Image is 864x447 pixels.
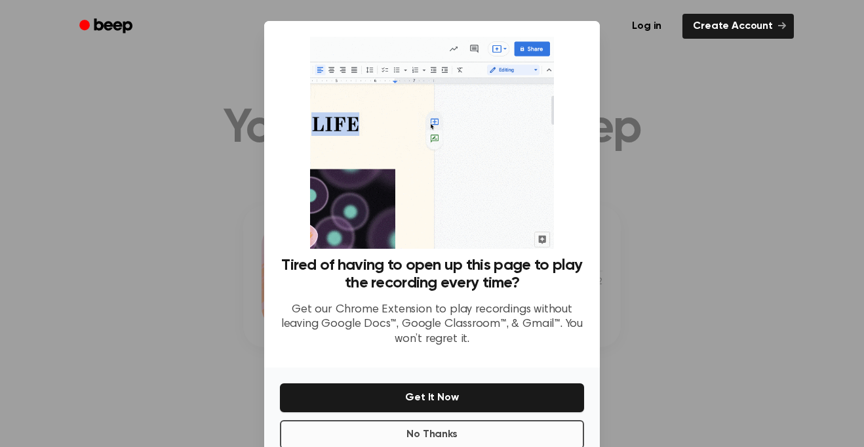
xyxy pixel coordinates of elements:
[619,11,675,41] a: Log in
[70,14,144,39] a: Beep
[682,14,794,39] a: Create Account
[280,303,584,347] p: Get our Chrome Extension to play recordings without leaving Google Docs™, Google Classroom™, & Gm...
[280,257,584,292] h3: Tired of having to open up this page to play the recording every time?
[310,37,553,249] img: Beep extension in action
[280,383,584,412] button: Get It Now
